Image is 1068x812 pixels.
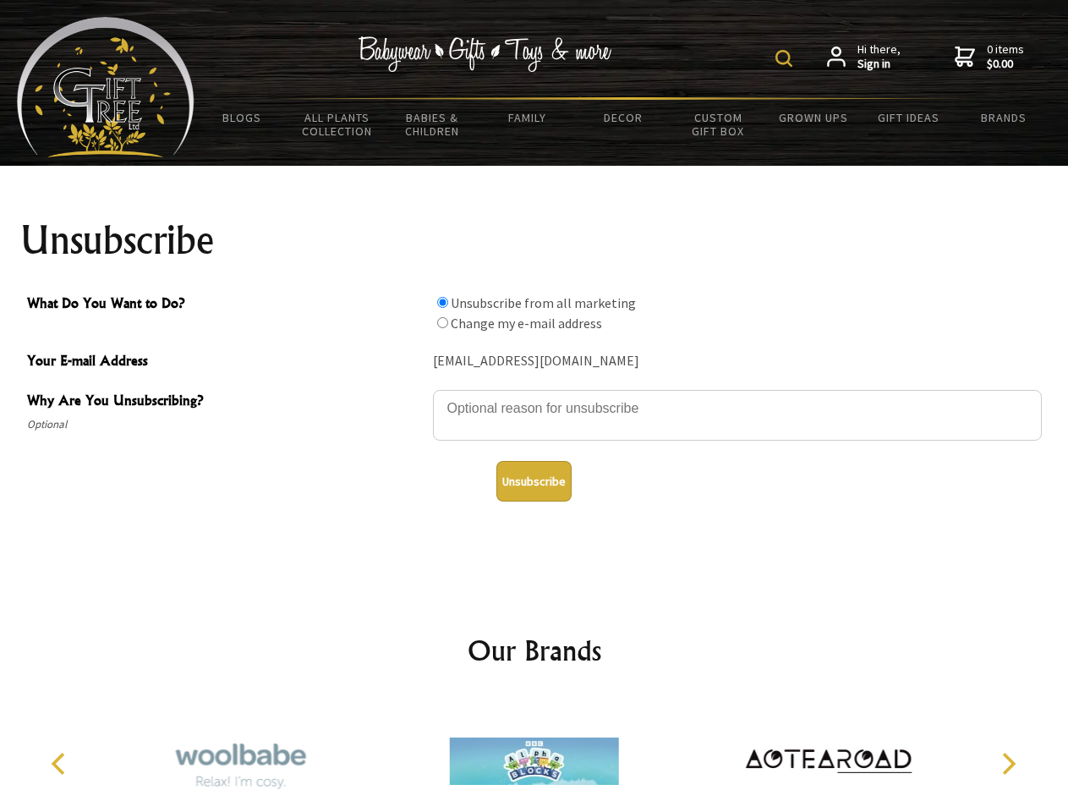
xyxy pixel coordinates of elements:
a: BLOGS [194,100,290,135]
img: product search [775,50,792,67]
span: Why Are You Unsubscribing? [27,390,424,414]
input: What Do You Want to Do? [437,297,448,308]
a: Gift Ideas [861,100,956,135]
button: Previous [42,745,79,782]
label: Unsubscribe from all marketing [451,294,636,311]
strong: Sign in [857,57,901,72]
span: What Do You Want to Do? [27,293,424,317]
a: Brands [956,100,1052,135]
img: Babywear - Gifts - Toys & more [359,36,612,72]
button: Next [989,745,1027,782]
span: Your E-mail Address [27,350,424,375]
button: Unsubscribe [496,461,572,502]
a: Babies & Children [385,100,480,149]
a: Grown Ups [765,100,861,135]
a: Custom Gift Box [671,100,766,149]
a: Decor [575,100,671,135]
a: Family [480,100,576,135]
a: 0 items$0.00 [955,42,1024,72]
span: Hi there, [857,42,901,72]
h2: Our Brands [34,630,1035,671]
strong: $0.00 [987,57,1024,72]
span: Optional [27,414,424,435]
h1: Unsubscribe [20,220,1049,261]
a: All Plants Collection [290,100,386,149]
div: [EMAIL_ADDRESS][DOMAIN_NAME] [433,348,1042,375]
input: What Do You Want to Do? [437,317,448,328]
label: Change my e-mail address [451,315,602,332]
textarea: Why Are You Unsubscribing? [433,390,1042,441]
span: 0 items [987,41,1024,72]
a: Hi there,Sign in [827,42,901,72]
img: Babyware - Gifts - Toys and more... [17,17,194,157]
